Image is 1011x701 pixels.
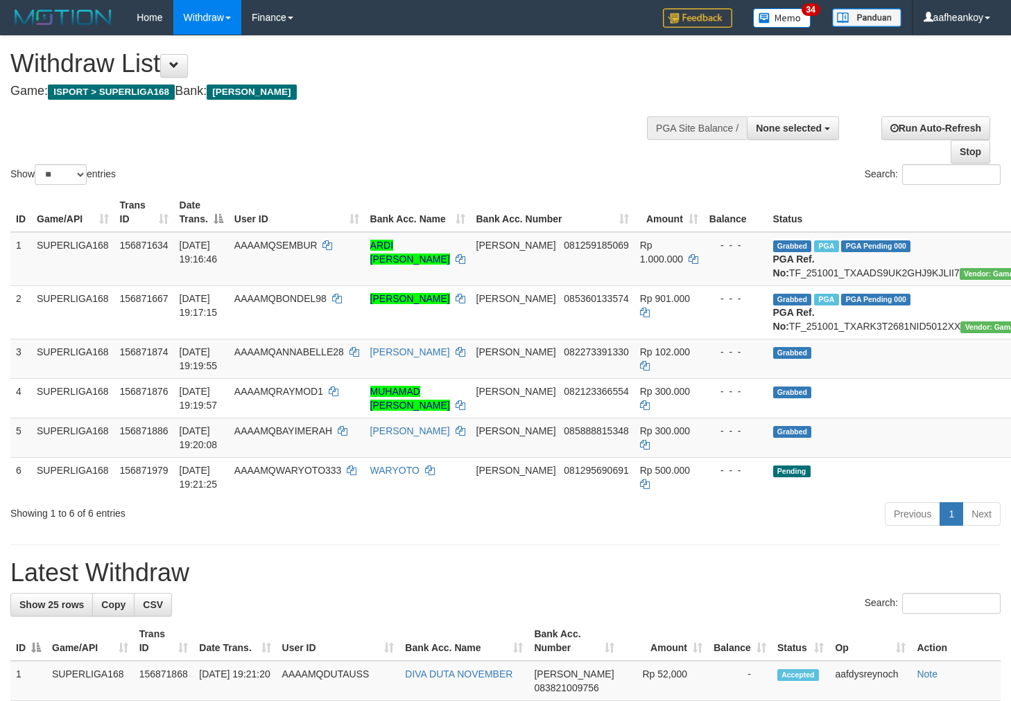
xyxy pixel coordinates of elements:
div: - - - [709,463,762,477]
b: PGA Ref. No: [773,254,815,278]
h4: Game: Bank: [10,85,660,98]
a: Previous [885,502,940,526]
a: ARDI [PERSON_NAME] [370,240,450,265]
td: SUPERLIGA168 [31,378,114,418]
a: Note [917,668,937,680]
span: Grabbed [773,347,812,359]
span: Grabbed [773,240,812,252]
span: Copy 082123366554 to clipboard [564,386,628,397]
span: Rp 1.000.000 [640,240,683,265]
td: - [708,661,772,701]
span: Marked by aafheankoy [814,240,838,252]
span: 156871979 [120,465,168,476]
span: Grabbed [773,387,812,398]
span: [PERSON_NAME] [476,293,556,304]
span: Show 25 rows [19,599,84,610]
span: CSV [143,599,163,610]
img: Feedback.jpg [663,8,732,28]
td: AAAAMQDUTAUSS [277,661,400,701]
span: [DATE] 19:16:46 [180,240,218,265]
span: [DATE] 19:20:08 [180,425,218,450]
span: [DATE] 19:19:57 [180,386,218,411]
a: DIVA DUTA NOVEMBER [405,668,512,680]
td: SUPERLIGA168 [31,232,114,286]
a: WARYOTO [370,465,420,476]
span: Copy 083821009756 to clipboard [534,682,598,693]
span: Accepted [777,669,819,681]
span: [PERSON_NAME] [476,465,556,476]
label: Search: [865,593,1001,614]
div: Showing 1 to 6 of 6 entries [10,501,411,520]
span: Marked by aafheankoy [814,294,838,305]
span: [PERSON_NAME] [207,85,296,100]
span: AAAAMQANNABELLE28 [234,346,344,357]
input: Search: [902,164,1001,185]
td: SUPERLIGA168 [46,661,134,701]
label: Show entries [10,164,116,185]
a: [PERSON_NAME] [370,425,450,436]
th: Trans ID: activate to sort column ascending [134,621,194,661]
a: Run Auto-Refresh [881,116,990,140]
span: PGA Pending [841,240,910,252]
span: Rp 300.000 [640,386,690,397]
span: ISPORT > SUPERLIGA168 [48,85,175,100]
span: AAAAMQBAYIMERAH [234,425,332,436]
span: [PERSON_NAME] [476,425,556,436]
td: Rp 52,000 [620,661,708,701]
td: [DATE] 19:21:20 [193,661,276,701]
span: 156871634 [120,240,168,251]
b: PGA Ref. No: [773,307,815,332]
a: 1 [940,502,963,526]
th: Date Trans.: activate to sort column descending [174,193,229,232]
th: Amount: activate to sort column ascending [634,193,704,232]
td: 1 [10,232,31,286]
span: 156871886 [120,425,168,436]
th: User ID: activate to sort column ascending [277,621,400,661]
a: [PERSON_NAME] [370,346,450,357]
a: [PERSON_NAME] [370,293,450,304]
button: None selected [747,116,839,140]
div: - - - [709,238,762,252]
span: AAAAMQSEMBUR [234,240,318,251]
td: SUPERLIGA168 [31,339,114,378]
span: 34 [802,3,820,16]
span: AAAAMQBONDEL98 [234,293,327,304]
span: [DATE] 19:19:55 [180,346,218,371]
td: 3 [10,339,31,378]
th: Bank Acc. Number: activate to sort column ascending [528,621,619,661]
th: Bank Acc. Number: activate to sort column ascending [471,193,634,232]
span: PGA Pending [841,294,910,305]
span: 156871874 [120,346,168,357]
td: 156871868 [134,661,194,701]
div: - - - [709,292,762,305]
span: Grabbed [773,294,812,305]
label: Search: [865,164,1001,185]
span: Copy [101,599,126,610]
a: Stop [951,140,990,163]
span: Copy 085888815348 to clipboard [564,425,628,436]
th: Op: activate to sort column ascending [829,621,911,661]
span: None selected [756,123,822,134]
input: Search: [902,593,1001,614]
th: ID: activate to sort column descending [10,621,46,661]
td: 6 [10,457,31,497]
td: SUPERLIGA168 [31,457,114,497]
span: Rp 500.000 [640,465,690,476]
th: Date Trans.: activate to sort column ascending [193,621,276,661]
span: [PERSON_NAME] [476,240,556,251]
span: [DATE] 19:21:25 [180,465,218,490]
td: 2 [10,285,31,339]
span: 156871667 [120,293,168,304]
th: Bank Acc. Name: activate to sort column ascending [399,621,528,661]
select: Showentries [35,164,87,185]
span: Copy 081295690691 to clipboard [564,465,628,476]
span: [PERSON_NAME] [476,346,556,357]
a: MUHAMAD [PERSON_NAME] [370,386,450,411]
a: Copy [92,593,135,616]
th: Balance [704,193,768,232]
span: [DATE] 19:17:15 [180,293,218,318]
span: Copy 082273391330 to clipboard [564,346,628,357]
span: Grabbed [773,426,812,438]
img: Button%20Memo.svg [753,8,811,28]
th: Game/API: activate to sort column ascending [31,193,114,232]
